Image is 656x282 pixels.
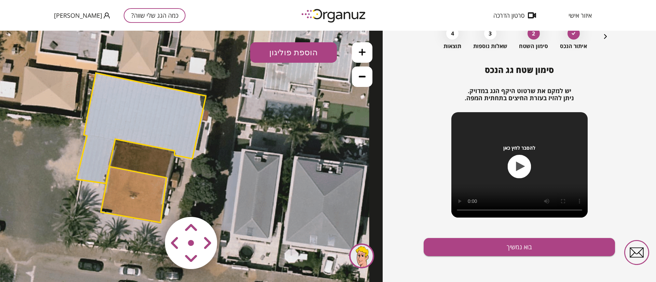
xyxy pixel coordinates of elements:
[424,87,615,102] h2: יש למקם את שרטוט היקף הגג במדויק. ניתן להזיז בעזרת החיצים בתחתית המפה.
[443,43,461,49] span: תוצאות
[250,12,337,32] button: הוספת פוליגון
[151,172,232,253] img: vector-smart-object-copy.png
[493,12,524,19] span: סרטון הדרכה
[297,6,372,25] img: logo
[558,12,602,19] button: איזור אישי
[528,27,540,40] div: 2
[424,238,615,256] button: בוא נמשיך
[483,12,546,19] button: סרטון הדרכה
[473,43,507,49] span: שאלות נוספות
[519,43,548,49] span: סימון השטח
[560,43,587,49] span: איתור הנכס
[503,145,535,151] span: להסבר לחץ כאן
[484,27,496,40] div: 3
[485,64,554,75] span: סימון שטח גג הנכס
[54,11,110,20] button: [PERSON_NAME]
[124,8,186,23] button: כמה הגג שלי שווה?
[446,27,459,40] div: 4
[54,12,102,19] span: [PERSON_NAME]
[569,12,592,19] span: איזור אישי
